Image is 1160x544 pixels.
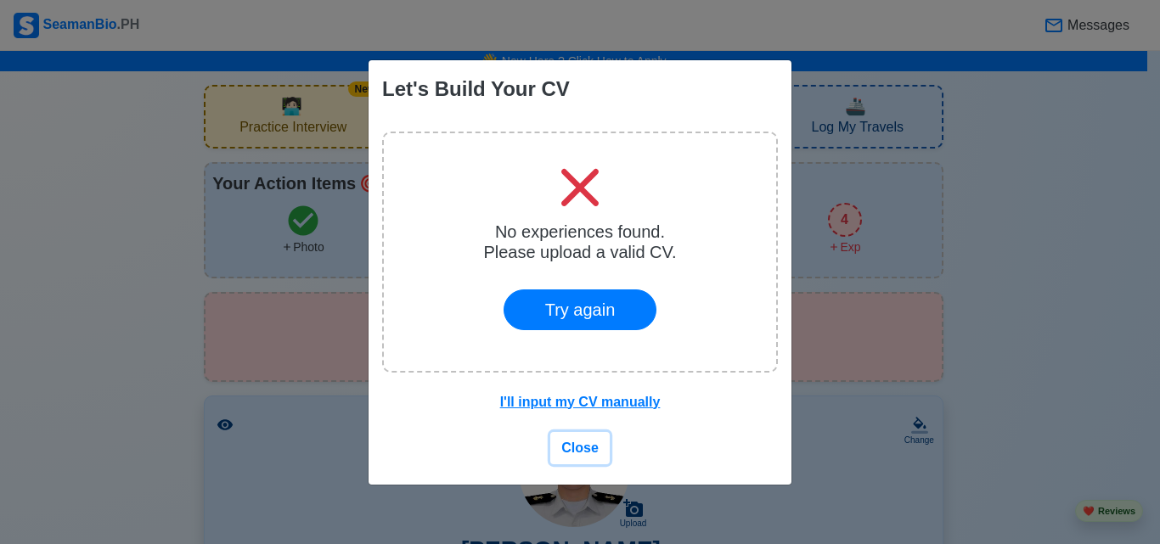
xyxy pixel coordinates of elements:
[489,386,672,418] button: I'll input my CV manually
[504,289,657,330] button: Try again
[561,440,599,455] span: Close
[500,395,661,409] u: I'll input my CV manually
[382,74,570,104] div: Let's Build Your CV
[483,222,676,262] h5: No experiences found. Please upload a valid CV.
[550,432,610,464] button: Close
